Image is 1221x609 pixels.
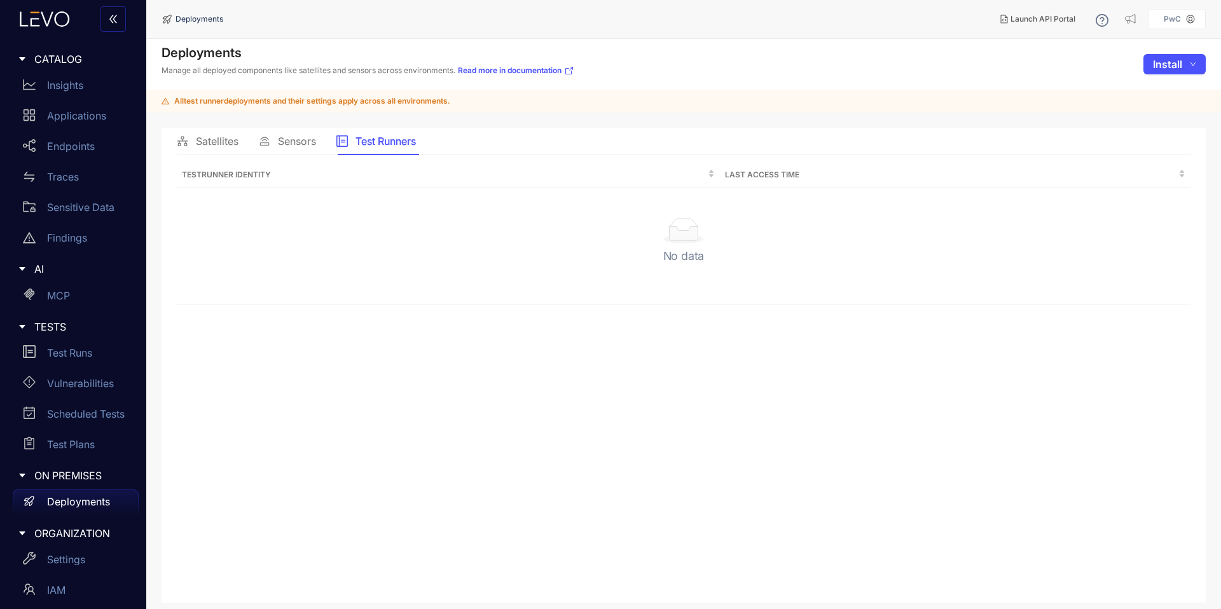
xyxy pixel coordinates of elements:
[34,263,128,275] span: AI
[1153,58,1182,70] span: Install
[177,163,720,188] th: Testrunner Identity
[196,135,238,147] span: Satellites
[47,79,83,91] p: Insights
[47,202,114,213] p: Sensitive Data
[34,528,128,539] span: ORGANIZATION
[13,164,139,195] a: Traces
[1190,61,1196,68] span: down
[8,520,139,547] div: ORGANIZATION
[162,97,169,105] span: warning
[18,55,27,64] span: caret-right
[13,225,139,256] a: Findings
[162,65,574,76] p: Manage all deployed components like satellites and sensors across environments.
[13,72,139,103] a: Insights
[162,45,574,60] h4: Deployments
[720,163,1190,188] th: Last Access Time
[47,584,66,596] p: IAM
[8,256,139,282] div: AI
[8,46,139,72] div: CATALOG
[663,249,705,264] div: No data
[23,231,36,244] span: warning
[13,432,139,462] a: Test Plans
[47,171,79,182] p: Traces
[1143,54,1206,74] button: Installdown
[34,53,128,65] span: CATALOG
[47,439,95,450] p: Test Plans
[13,547,139,577] a: Settings
[8,462,139,489] div: ON PREMISES
[18,264,27,273] span: caret-right
[13,489,139,520] a: Deployments
[108,14,118,25] span: double-left
[47,378,114,389] p: Vulnerabilities
[13,340,139,371] a: Test Runs
[13,133,139,164] a: Endpoints
[1164,15,1181,24] p: PwC
[47,290,70,301] p: MCP
[13,195,139,225] a: Sensitive Data
[47,554,85,565] p: Settings
[18,529,27,538] span: caret-right
[34,321,128,332] span: TESTS
[23,170,36,183] span: swap
[18,322,27,331] span: caret-right
[990,9,1086,29] button: Launch API Portal
[47,408,125,420] p: Scheduled Tests
[18,471,27,480] span: caret-right
[13,401,139,432] a: Scheduled Tests
[182,168,705,182] span: Testrunner Identity
[176,15,223,24] span: Deployments
[34,470,128,481] span: ON PREMISES
[458,65,574,76] a: Read more in documentation
[23,583,36,596] span: team
[174,97,450,106] span: All test runner deployments and their settings apply across all environments.
[355,135,416,147] span: Test Runners
[13,103,139,133] a: Applications
[47,110,106,121] p: Applications
[47,347,92,359] p: Test Runs
[8,313,139,340] div: TESTS
[278,135,316,147] span: Sensors
[13,371,139,401] a: Vulnerabilities
[13,283,139,313] a: MCP
[725,168,1176,182] span: Last Access Time
[13,577,139,608] a: IAM
[47,140,95,152] p: Endpoints
[100,6,126,32] button: double-left
[47,232,87,243] p: Findings
[47,496,110,507] p: Deployments
[1011,15,1075,24] span: Launch API Portal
